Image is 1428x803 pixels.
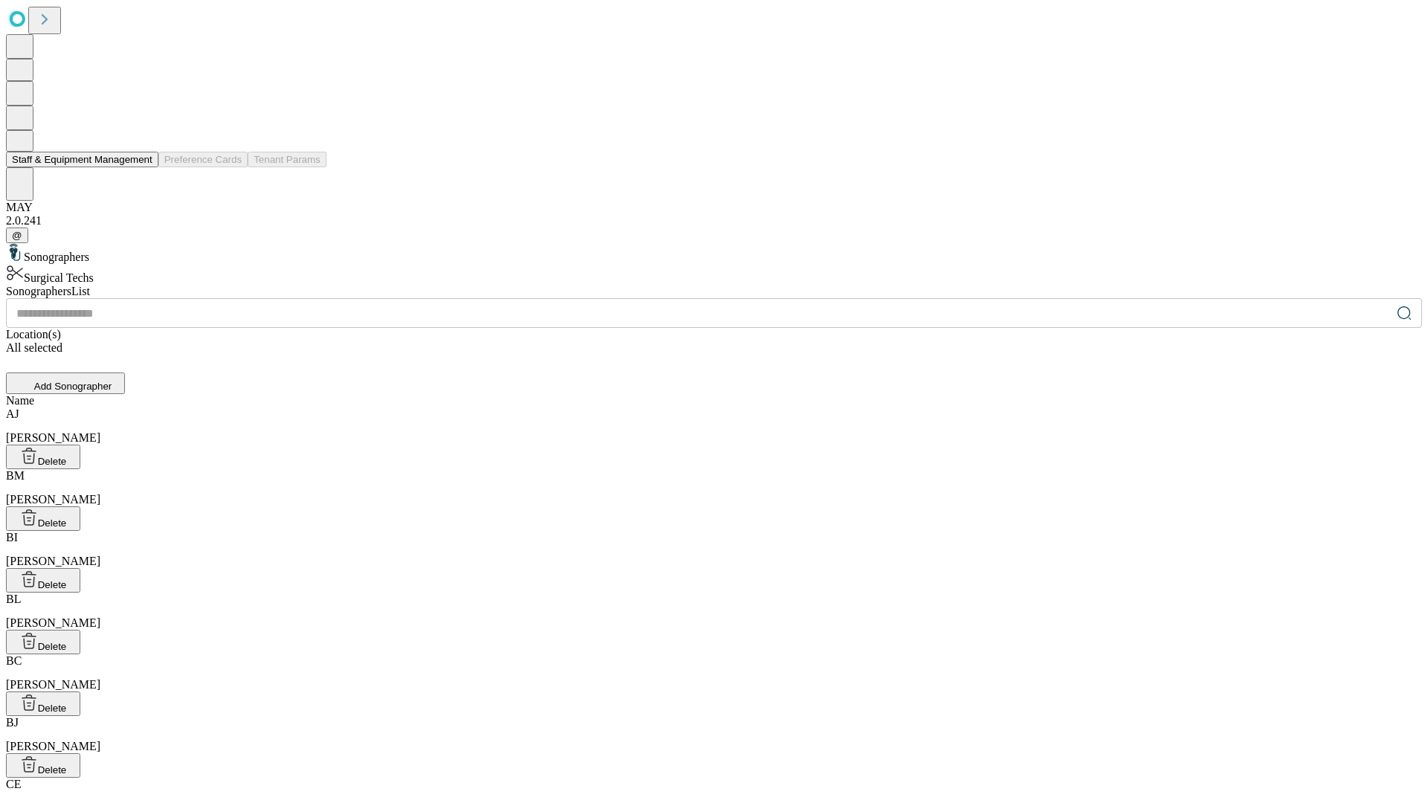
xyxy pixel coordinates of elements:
[6,506,80,531] button: Delete
[6,407,19,420] span: AJ
[38,579,67,590] span: Delete
[6,264,1422,285] div: Surgical Techs
[6,531,18,544] span: BI
[6,630,80,654] button: Delete
[38,641,67,652] span: Delete
[6,445,80,469] button: Delete
[6,469,1422,506] div: [PERSON_NAME]
[6,214,1422,228] div: 2.0.241
[6,593,21,605] span: BL
[6,654,22,667] span: BC
[6,716,1422,753] div: [PERSON_NAME]
[12,230,22,241] span: @
[6,568,80,593] button: Delete
[6,593,1422,630] div: [PERSON_NAME]
[6,753,80,778] button: Delete
[6,201,1422,214] div: MAY
[6,243,1422,264] div: Sonographers
[6,394,1422,407] div: Name
[6,469,25,482] span: BM
[6,691,80,716] button: Delete
[6,778,21,790] span: CE
[6,328,61,341] span: Location(s)
[6,285,1422,298] div: Sonographers List
[34,381,112,392] span: Add Sonographer
[158,152,248,167] button: Preference Cards
[6,373,125,394] button: Add Sonographer
[6,341,1422,355] div: All selected
[38,703,67,714] span: Delete
[38,764,67,775] span: Delete
[6,152,158,167] button: Staff & Equipment Management
[248,152,327,167] button: Tenant Params
[6,531,1422,568] div: [PERSON_NAME]
[38,456,67,467] span: Delete
[6,716,19,729] span: BJ
[6,407,1422,445] div: [PERSON_NAME]
[6,654,1422,691] div: [PERSON_NAME]
[38,517,67,529] span: Delete
[6,228,28,243] button: @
